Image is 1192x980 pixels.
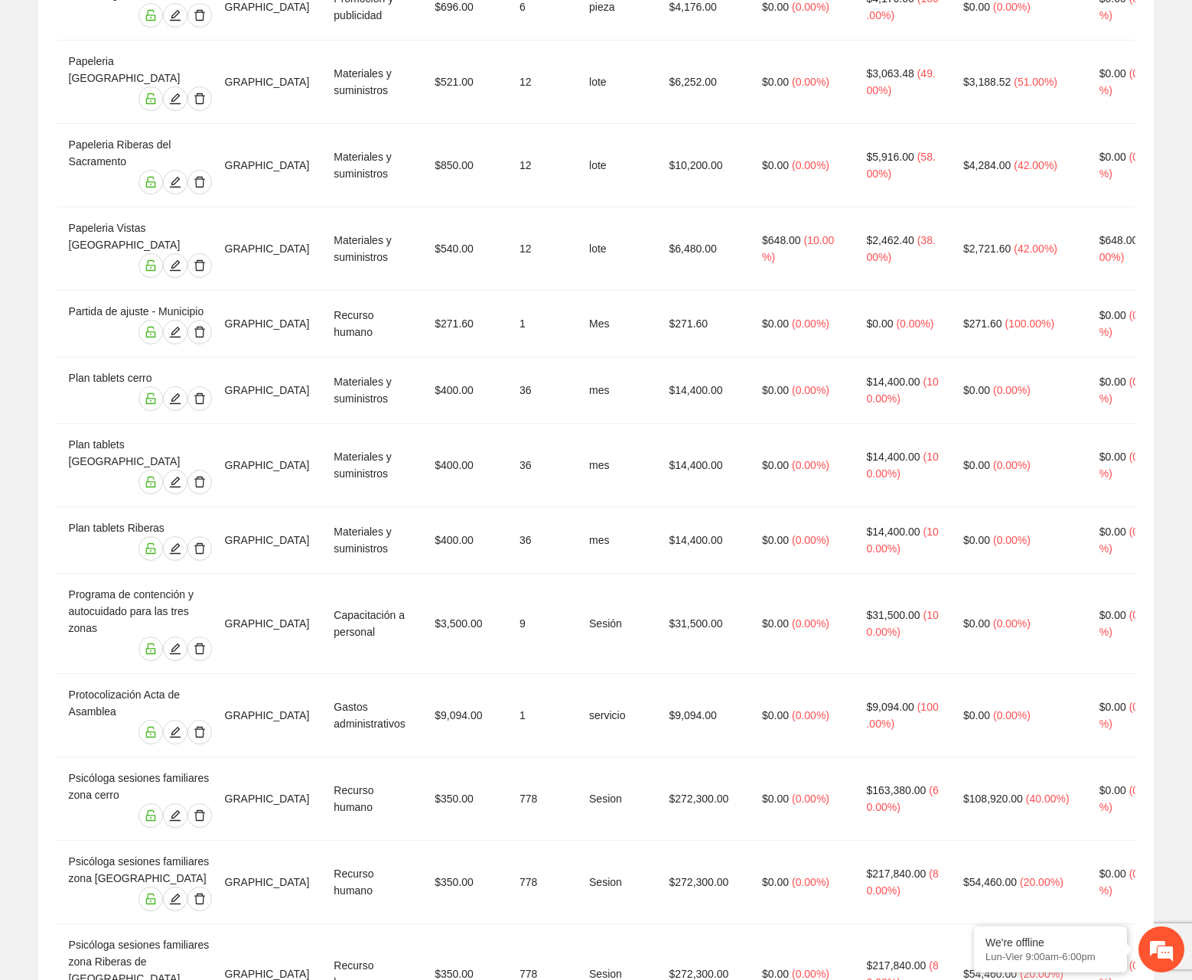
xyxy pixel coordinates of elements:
span: $0.00 [1099,309,1126,321]
span: unlock [139,542,162,555]
span: ( 20.00% ) [1020,968,1063,980]
span: edit [164,643,187,655]
span: $108,920.00 [963,793,1023,805]
button: delete [187,536,212,561]
div: Dejar un mensaje [80,78,257,98]
td: Materiales y suministros [321,207,422,291]
p: Lun-Vier 9:00am-6:00pm [985,951,1115,962]
button: delete [187,86,212,111]
span: edit [164,392,187,405]
span: ( 0.00% ) [792,459,829,471]
span: ( 42.00% ) [1014,159,1057,171]
td: Capacitación a personal [321,574,422,674]
span: ( 0.00% ) [993,709,1031,721]
td: 9 [507,574,577,674]
span: delete [188,476,211,488]
td: $14,400.00 [657,357,751,424]
td: $850.00 [422,124,507,207]
td: $400.00 [422,357,507,424]
td: mes [577,507,656,574]
button: unlock [138,536,163,561]
span: $0.00 [1099,67,1126,80]
span: delete [188,542,211,555]
span: $0.00 [1099,701,1126,713]
span: delete [188,259,211,272]
button: edit [163,803,187,828]
span: ( 80.00% ) [866,868,938,897]
span: edit [164,326,187,338]
span: delete [188,93,211,105]
td: Materiales y suministros [321,357,422,424]
div: Protocolización Acta de Asamblea [69,686,212,720]
button: edit [163,887,187,911]
div: Papeleria [GEOGRAPHIC_DATA] [69,53,212,86]
td: $6,480.00 [657,207,751,291]
td: 36 [507,507,577,574]
td: mes [577,424,656,507]
button: edit [163,470,187,494]
button: edit [163,637,187,661]
span: $0.00 [963,384,990,396]
td: 778 [507,757,577,841]
td: Sesion [577,757,656,841]
td: $9,094.00 [657,674,751,757]
td: 12 [507,124,577,207]
button: delete [187,637,212,661]
span: $3,063.48 [866,67,914,80]
span: $9,094.00 [866,701,914,713]
button: delete [187,386,212,411]
td: $271.60 [422,291,507,357]
button: unlock [138,3,163,28]
div: Psicóloga sesiones familiares zona [GEOGRAPHIC_DATA] [69,853,212,887]
em: Enviar [228,471,278,492]
span: ( 0.00% ) [896,317,933,330]
span: edit [164,542,187,555]
span: unlock [139,9,162,21]
td: Mes [577,291,656,357]
span: ( 0.00% ) [792,76,829,88]
span: ( 20.00% ) [1020,876,1063,888]
div: Papeleria Vistas [GEOGRAPHIC_DATA] [69,220,212,253]
button: delete [187,320,212,344]
td: [GEOGRAPHIC_DATA] [186,424,322,507]
button: unlock [138,320,163,344]
td: $14,400.00 [657,424,751,507]
span: edit [164,476,187,488]
span: ( 0.00% ) [993,1,1031,13]
td: 1 [507,291,577,357]
textarea: Escriba su mensaje aquí y haga clic en “Enviar” [8,418,291,471]
button: unlock [138,170,163,194]
button: unlock [138,253,163,278]
td: Sesion [577,841,656,924]
span: $0.00 [963,1,990,13]
span: $2,462.40 [866,234,914,246]
td: lote [577,124,656,207]
td: [GEOGRAPHIC_DATA] [186,757,322,841]
span: $271.60 [963,317,1002,330]
span: delete [188,176,211,188]
td: Gastos administrativos [321,674,422,757]
td: mes [577,357,656,424]
button: edit [163,86,187,111]
button: delete [187,887,212,911]
td: [GEOGRAPHIC_DATA] [186,574,322,674]
span: $163,380.00 [866,784,926,796]
span: ( 100.00% ) [1005,317,1055,330]
td: lote [577,41,656,124]
span: unlock [139,643,162,655]
td: [GEOGRAPHIC_DATA] [186,507,322,574]
span: $0.00 [762,1,789,13]
td: $6,252.00 [657,41,751,124]
span: $0.00 [1099,784,1126,796]
span: $0.00 [762,459,789,471]
span: ( 100.00% ) [866,701,938,730]
span: Estamos sin conexión. Déjenos un mensaje. [29,204,270,359]
span: ( 0.00% ) [993,384,1031,396]
span: $0.00 [1099,451,1126,463]
span: $2,721.60 [963,243,1011,255]
span: ( 0.00% ) [792,876,829,888]
td: 36 [507,424,577,507]
span: unlock [139,392,162,405]
span: ( 100.00% ) [866,609,938,638]
span: $14,400.00 [866,451,920,463]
